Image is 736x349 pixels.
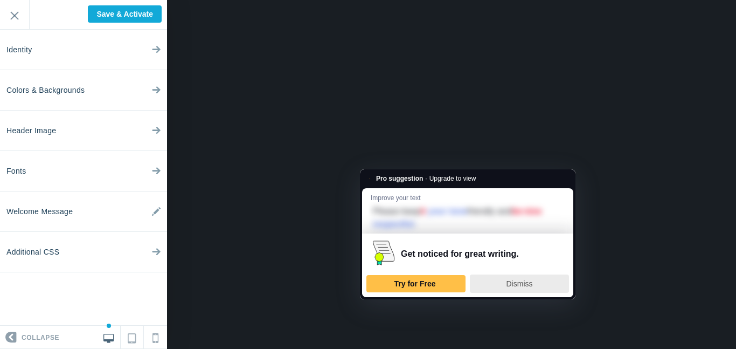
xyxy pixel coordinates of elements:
[6,232,59,272] span: Additional CSS
[6,30,32,70] span: Identity
[6,191,73,232] span: Welcome Message
[6,70,85,111] span: Colors & Backgrounds
[88,5,162,23] input: Save & Activate
[6,151,26,191] span: Fonts
[6,111,56,151] span: Header Image
[22,326,59,349] span: Collapse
